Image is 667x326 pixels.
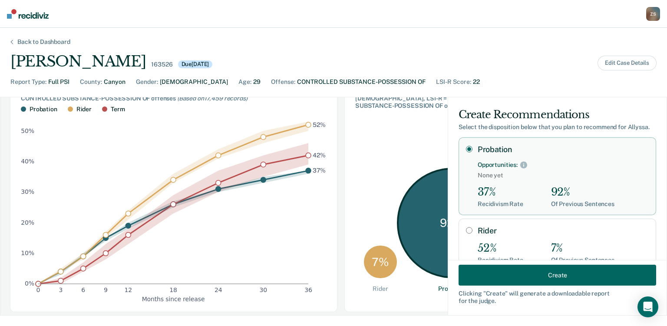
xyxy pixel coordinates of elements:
div: Of Previous Sentences [551,256,614,264]
div: Canyon [104,77,125,86]
div: [DEMOGRAPHIC_DATA] [160,77,228,86]
text: 30% [21,188,34,195]
div: Due [DATE] [178,60,213,68]
div: Term [111,106,125,113]
g: dot [36,122,311,286]
div: Probation [438,285,466,293]
span: None yet [478,172,649,179]
div: Age : [238,77,251,86]
div: Create Recommendations [459,108,656,122]
text: 50% [21,127,34,134]
div: Back to Dashboard [7,38,81,46]
div: 92 % [397,168,508,279]
text: 3 [59,286,63,293]
div: Full PSI [48,77,69,86]
text: 42% [313,152,326,159]
div: 92% [551,186,614,199]
text: 9 [104,286,108,293]
div: 7% [551,242,614,255]
text: 52% [313,121,326,128]
g: x-axis tick label [36,286,312,293]
button: ZS [646,7,660,21]
div: 52% [478,242,523,255]
div: 29 [253,77,261,86]
div: Select the disposition below that you plan to recommend for Allyssa . [459,123,656,131]
g: area [38,122,308,284]
button: Create [459,265,656,286]
g: y-axis tick label [21,127,34,287]
div: Offense : [271,77,295,86]
div: Of Previous Sentences [551,200,614,208]
img: Recidiviz [7,9,49,19]
label: Probation [478,145,649,154]
div: [PERSON_NAME] [10,53,146,70]
div: Opportunities: [478,161,518,169]
button: Edit Case Details [598,56,657,70]
text: 37% [313,167,326,174]
label: Rider [478,226,649,236]
div: LSI-R Score : [436,77,471,86]
div: 37% [478,186,523,199]
text: 0% [25,280,34,287]
div: 163526 [151,61,172,68]
div: Open Intercom Messenger [637,296,658,317]
text: 12 [125,286,132,293]
div: Recidivism Rate [478,200,523,208]
div: Z S [646,7,660,21]
g: text [313,121,326,174]
text: 20% [21,219,34,226]
div: Rider [76,106,92,113]
text: 18 [169,286,177,293]
text: 0 [36,286,40,293]
div: CONTROLLED SUBSTANCE-POSSESSION OF [297,77,426,86]
text: 36 [304,286,312,293]
div: Probation [30,106,57,113]
div: County : [80,77,102,86]
div: Rider [373,285,388,293]
text: 40% [21,158,34,165]
div: Recidivism Rate [478,256,523,264]
text: 30 [260,286,267,293]
div: Gender : [136,77,158,86]
text: 6 [81,286,85,293]
div: CONTROLLED SUBSTANCE-POSSESSION OF offenses [21,95,327,102]
div: Clicking " Create " will generate a downloadable report for the judge. [459,290,656,305]
div: Report Type : [10,77,46,86]
span: (Based on 17,459 records ) [177,95,248,102]
div: 22 [473,77,480,86]
div: [DEMOGRAPHIC_DATA], LSI-R = 0-22, CONTROLLED SUBSTANCE-POSSESSION OF offenses [355,95,543,110]
div: 7 % [364,246,397,279]
g: x-axis label [142,296,205,303]
text: Months since release [142,296,205,303]
text: 10% [21,249,34,256]
text: 24 [215,286,222,293]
